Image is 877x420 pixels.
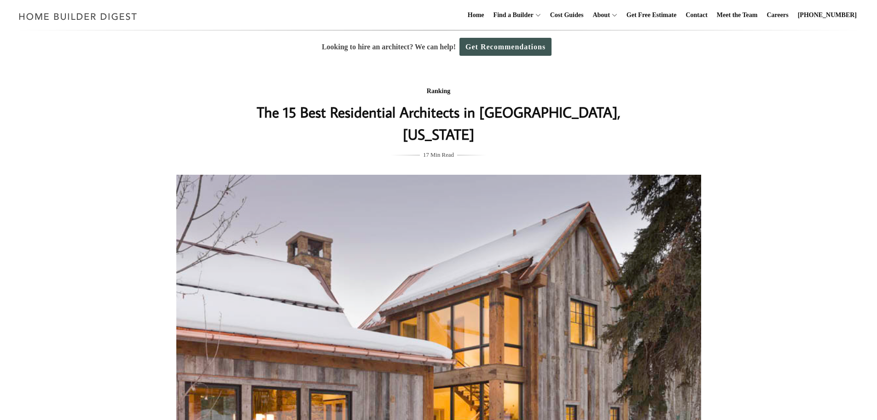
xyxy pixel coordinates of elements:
[15,7,141,25] img: Home Builder Digest
[589,0,610,30] a: About
[763,0,792,30] a: Careers
[713,0,761,30] a: Meet the Team
[794,0,860,30] a: [PHONE_NUMBER]
[423,150,454,160] span: 17 Min Read
[427,88,450,95] a: Ranking
[623,0,680,30] a: Get Free Estimate
[255,101,622,145] h1: The 15 Best Residential Architects in [GEOGRAPHIC_DATA], [US_STATE]
[459,38,552,56] a: Get Recommendations
[682,0,711,30] a: Contact
[546,0,587,30] a: Cost Guides
[490,0,534,30] a: Find a Builder
[464,0,488,30] a: Home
